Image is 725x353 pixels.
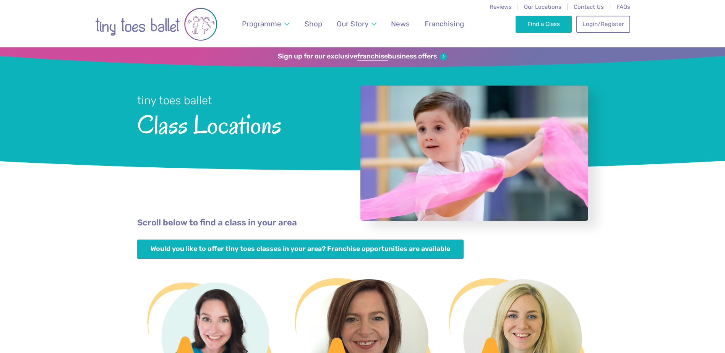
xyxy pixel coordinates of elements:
span: News [391,19,410,28]
a: News [388,15,414,33]
a: Would you like to offer tiny toes classes in your area? Franchise opportunities are available [137,240,464,259]
a: Find a Class [516,16,572,32]
a: FAQs [616,3,630,10]
a: Franchising [421,15,467,33]
img: tiny toes ballet [95,5,217,44]
a: Reviews [490,3,512,10]
span: Class Locations [137,108,340,139]
a: Our Story [333,15,380,33]
span: Shop [305,19,322,28]
span: Our Story [337,19,368,28]
p: Scroll below to find a class in your area [137,217,588,229]
a: Login/Register [576,16,630,32]
a: Programme [238,15,293,33]
strong: franchise [357,52,388,61]
a: Contact Us [574,3,604,10]
span: Programme [242,19,281,28]
a: Our Locations [524,3,561,10]
span: Franchising [425,19,464,28]
a: Sign up for our exclusivefranchisebusiness offers [278,52,447,61]
a: Shop [301,15,326,33]
small: tiny toes ballet [137,94,212,107]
